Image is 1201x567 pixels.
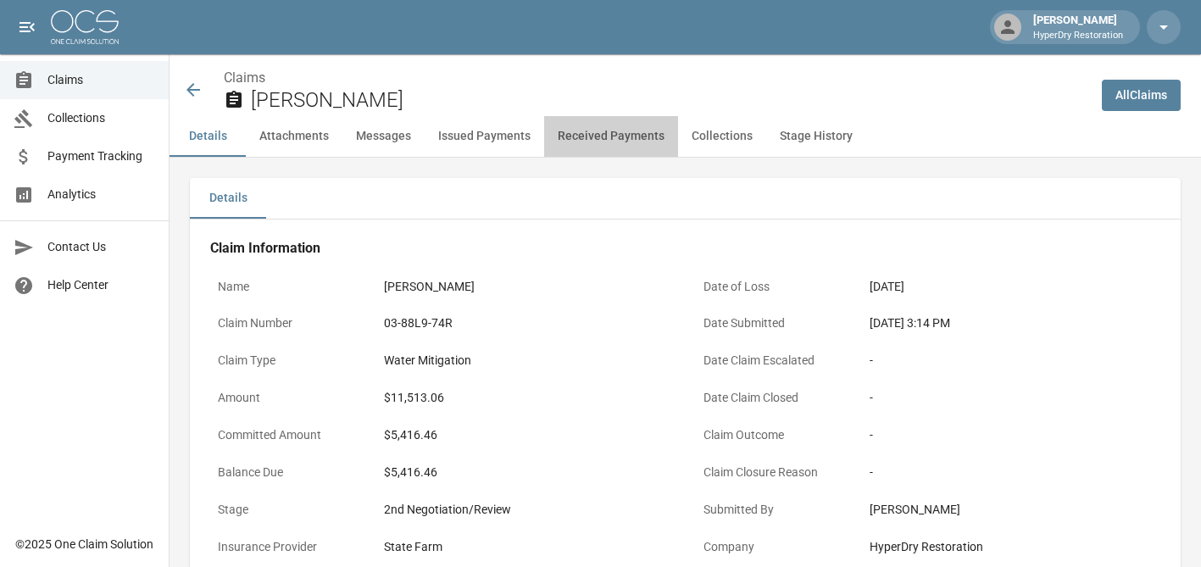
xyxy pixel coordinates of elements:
p: HyperDry Restoration [1033,29,1123,43]
button: Details [190,178,266,219]
span: Payment Tracking [47,147,155,165]
p: Claim Number [210,307,363,340]
div: - [870,389,1154,407]
p: Name [210,270,363,303]
p: Date Claim Closed [696,381,848,414]
a: Claims [224,69,265,86]
span: Claims [47,71,155,89]
div: $5,416.46 [384,464,668,481]
button: Stage History [766,116,866,157]
a: AllClaims [1102,80,1181,111]
div: [PERSON_NAME] [870,501,1154,519]
div: - [870,352,1154,370]
img: ocs-logo-white-transparent.png [51,10,119,44]
span: Collections [47,109,155,127]
div: Water Mitigation [384,352,668,370]
p: Date of Loss [696,270,848,303]
button: Attachments [246,116,342,157]
button: Details [170,116,246,157]
div: State Farm [384,538,668,556]
p: Stage [210,493,363,526]
h4: Claim Information [210,240,1160,257]
p: Claim Type [210,344,363,377]
div: $11,513.06 [384,389,668,407]
div: 2nd Negotiation/Review [384,501,668,519]
p: Amount [210,381,363,414]
span: Help Center [47,276,155,294]
button: Issued Payments [425,116,544,157]
div: [PERSON_NAME] [384,278,668,296]
button: Messages [342,116,425,157]
div: $5,416.46 [384,426,668,444]
div: [DATE] 3:14 PM [870,314,1154,332]
p: Claim Outcome [696,419,848,452]
span: Contact Us [47,238,155,256]
div: HyperDry Restoration [870,538,1154,556]
div: details tabs [190,178,1181,219]
p: Committed Amount [210,419,363,452]
div: anchor tabs [170,116,1201,157]
div: - [870,426,1154,444]
div: 03-88L9-74R [384,314,668,332]
h2: [PERSON_NAME] [251,88,1088,113]
button: Received Payments [544,116,678,157]
div: [PERSON_NAME] [1026,12,1130,42]
p: Company [696,531,848,564]
p: Submitted By [696,493,848,526]
p: Date Claim Escalated [696,344,848,377]
p: Date Submitted [696,307,848,340]
button: open drawer [10,10,44,44]
p: Balance Due [210,456,363,489]
p: Claim Closure Reason [696,456,848,489]
div: © 2025 One Claim Solution [15,536,153,553]
div: - [870,464,1154,481]
span: Analytics [47,186,155,203]
button: Collections [678,116,766,157]
p: Insurance Provider [210,531,363,564]
nav: breadcrumb [224,68,1088,88]
div: [DATE] [870,278,1154,296]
